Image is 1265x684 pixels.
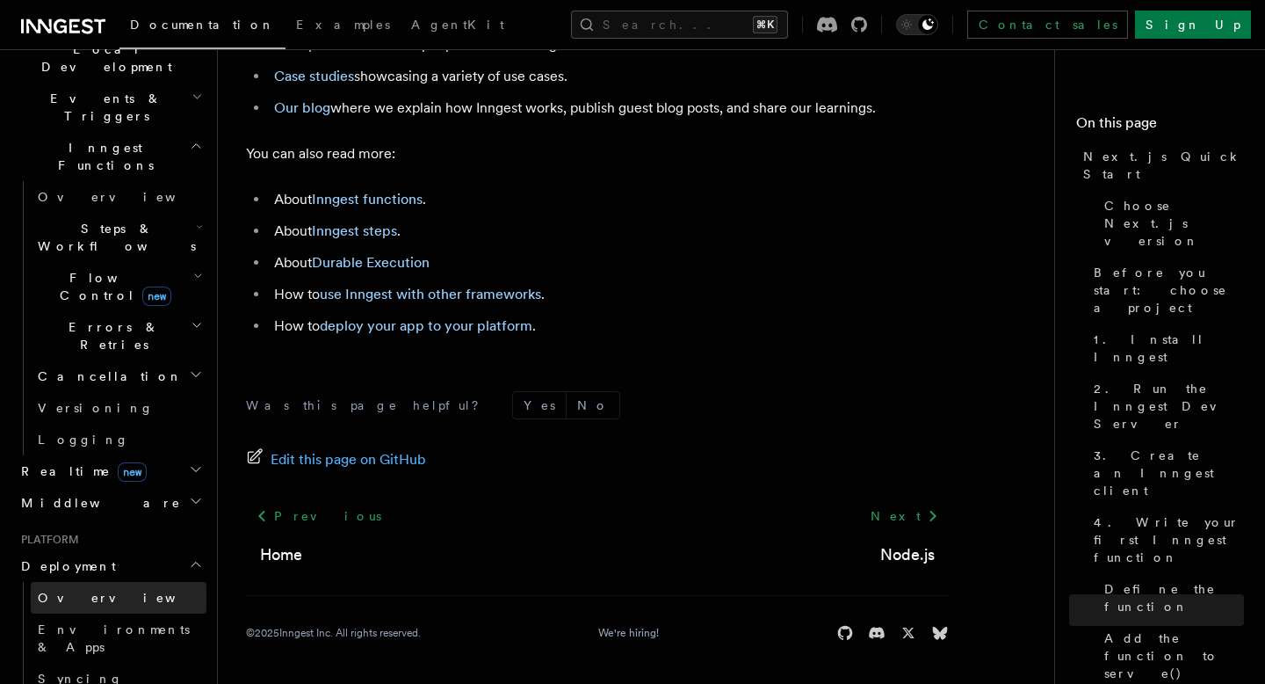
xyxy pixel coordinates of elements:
button: Flow Controlnew [31,262,206,311]
span: Before you start: choose a project [1094,264,1244,317]
span: new [142,287,171,306]
a: Node.js [880,542,935,567]
li: How to . [269,314,949,338]
a: Case studies [274,68,354,84]
a: deploy your app to your platform [320,317,532,334]
a: Home [260,542,302,567]
span: Middleware [14,494,181,512]
span: Local Development [14,40,192,76]
a: Sign Up [1135,11,1251,39]
span: 3. Create an Inngest client [1094,447,1244,499]
a: Next.js Quick Start [1076,141,1244,190]
a: Logging [31,424,206,455]
kbd: ⌘K [753,16,777,33]
li: About . [269,187,949,212]
span: Define the function [1104,580,1244,615]
span: Environments & Apps [38,622,190,654]
p: You can also read more: [246,142,949,166]
button: No [567,392,619,418]
button: Middleware [14,487,206,519]
span: Overview [38,591,219,605]
a: 2. Run the Inngest Dev Server [1087,373,1244,440]
button: Steps & Workflows [31,213,206,262]
a: Overview [31,181,206,213]
span: Edit this page on GitHub [271,448,426,472]
a: Versioning [31,392,206,424]
button: Events & Triggers [14,83,206,132]
span: Platform [14,533,79,547]
a: 1. Install Inngest [1087,324,1244,373]
a: Next [860,500,949,532]
a: Our blog [274,99,330,116]
a: Contact sales [967,11,1128,39]
a: AgentKit [401,5,515,47]
span: 4. Write your first Inngest function [1094,513,1244,566]
button: Yes [513,392,566,418]
a: Documentation [119,5,286,49]
span: Cancellation [31,367,183,385]
button: Deployment [14,550,206,582]
a: 3. Create an Inngest client [1087,440,1244,506]
a: We're hiring! [598,626,659,640]
span: Examples [296,18,390,32]
a: Define the function [1097,573,1244,622]
span: Realtime [14,462,147,480]
li: About [269,251,949,275]
button: Realtimenew [14,455,206,487]
div: Inngest Functions [14,181,206,455]
button: Toggle dark mode [896,14,938,35]
span: Next.js Quick Start [1083,148,1244,183]
li: showcasing a variety of use cases. [269,64,949,89]
a: Durable Execution [312,254,430,271]
span: Inngest Functions [14,139,190,174]
a: 4. Write your first Inngest function [1087,506,1244,573]
span: Flow Control [31,269,193,304]
a: Examples [286,5,401,47]
li: where we explain how Inngest works, publish guest blog posts, and share our learnings. [269,96,949,120]
a: Overview [31,582,206,614]
span: Events & Triggers [14,90,192,125]
span: Steps & Workflows [31,220,196,255]
button: Inngest Functions [14,132,206,181]
span: Versioning [38,401,154,415]
span: Documentation [130,18,275,32]
div: © 2025 Inngest Inc. All rights reserved. [246,626,421,640]
a: Environments & Apps [31,614,206,663]
span: AgentKit [411,18,504,32]
a: Inngest functions [312,191,423,207]
li: How to . [269,282,949,307]
span: 1. Install Inngest [1094,331,1244,366]
span: Choose Next.js version [1104,197,1244,250]
h4: On this page [1076,113,1244,141]
button: Search...⌘K [571,11,788,39]
span: Deployment [14,557,116,575]
a: Choose Next.js version [1097,190,1244,257]
span: 2. Run the Inngest Dev Server [1094,380,1244,433]
a: use Inngest with other frameworks [320,286,541,302]
a: Before you start: choose a project [1087,257,1244,324]
span: Overview [38,190,219,204]
span: Logging [38,433,129,447]
a: Inngest steps [312,222,397,239]
li: About . [269,219,949,244]
a: Edit this page on GitHub [246,448,426,472]
button: Errors & Retries [31,311,206,360]
button: Local Development [14,33,206,83]
span: Add the function to serve() [1104,629,1244,682]
span: Errors & Retries [31,318,191,353]
button: Cancellation [31,360,206,392]
span: new [118,462,147,482]
a: Previous [246,500,391,532]
p: Was this page helpful? [246,397,491,414]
